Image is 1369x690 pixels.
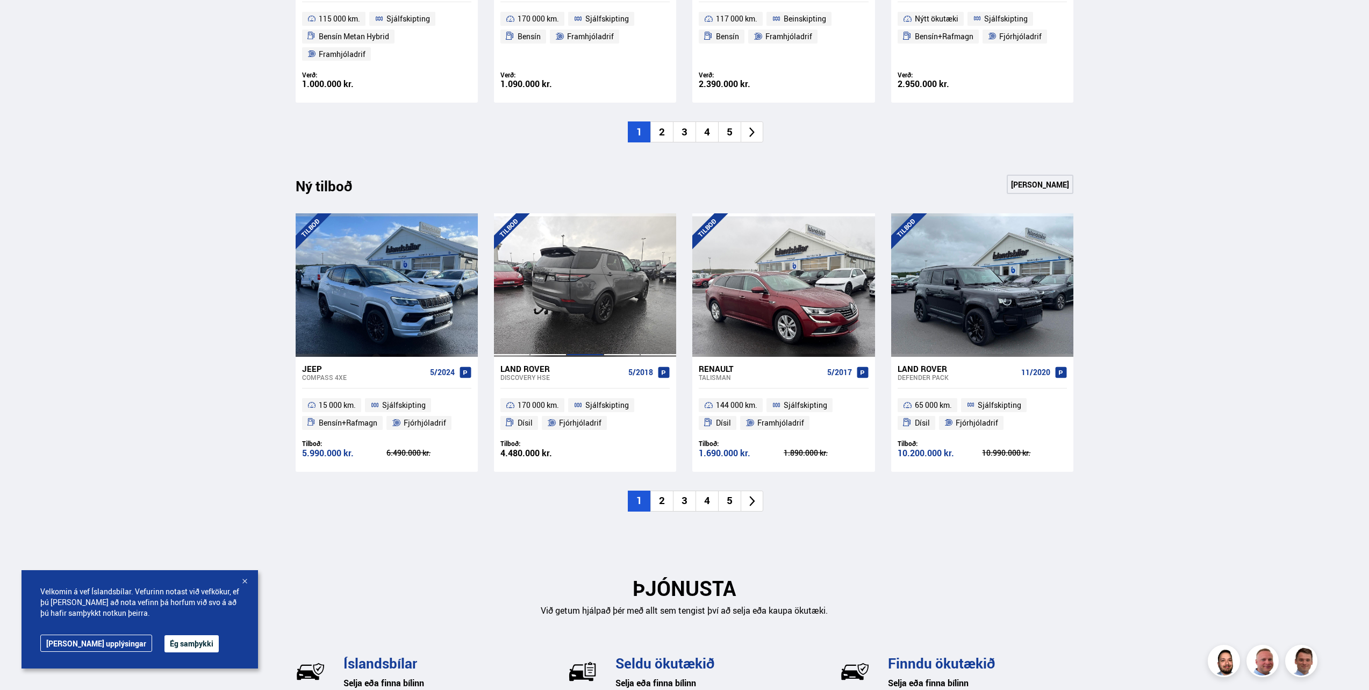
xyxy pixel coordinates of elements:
[898,80,983,89] div: 2.950.000 kr.
[628,368,653,377] span: 5/2018
[650,121,673,142] li: 2
[716,416,731,429] span: Dísil
[518,399,559,412] span: 170 000 km.
[302,80,387,89] div: 1.000.000 kr.
[319,416,377,429] span: Bensín+Rafmagn
[500,80,585,89] div: 1.090.000 kr.
[559,416,601,429] span: Fjórhjóladrif
[500,364,624,373] div: Land Rover
[585,12,629,25] span: Sjálfskipting
[567,30,614,43] span: Framhjóladrif
[898,364,1017,373] div: Land Rover
[784,449,869,457] div: 1.890.000 kr.
[915,12,958,25] span: Nýtt ökutæki
[40,635,152,652] a: [PERSON_NAME] upplýsingar
[500,440,585,448] div: Tilboð:
[699,80,784,89] div: 2.390.000 kr.
[757,416,804,429] span: Framhjóladrif
[915,30,973,43] span: Bensín+Rafmagn
[765,30,812,43] span: Framhjóladrif
[898,373,1017,381] div: Defender PACK
[518,30,541,43] span: Bensín
[898,449,983,458] div: 10.200.000 kr.
[319,30,389,43] span: Bensín Metan Hybrid
[716,12,757,25] span: 117 000 km.
[898,71,983,79] div: Verð:
[500,71,585,79] div: Verð:
[518,416,533,429] span: Dísil
[699,373,822,381] div: Talisman
[518,12,559,25] span: 170 000 km.
[716,30,739,43] span: Bensín
[699,71,784,79] div: Verð:
[692,357,875,472] a: Renault Talisman 5/2017 144 000 km. Sjálfskipting Dísil Framhjóladrif Tilboð: 1.690.000 kr. 1.890...
[319,12,360,25] span: 115 000 km.
[9,4,41,37] button: Opna LiveChat spjallviðmót
[302,449,387,458] div: 5.990.000 kr.
[1007,175,1073,194] a: [PERSON_NAME]
[673,491,696,512] li: 3
[696,121,718,142] li: 4
[164,635,219,652] button: Ég samþykki
[302,440,387,448] div: Tilboð:
[302,71,387,79] div: Verð:
[302,373,426,381] div: Compass 4XE
[628,121,650,142] li: 1
[296,605,1074,617] p: Við getum hjálpað þér með allt sem tengist því að selja eða kaupa ökutæki.
[296,357,478,472] a: Jeep Compass 4XE 5/2024 15 000 km. Sjálfskipting Bensín+Rafmagn Fjórhjóladrif Tilboð: 5.990.000 k...
[978,399,1021,412] span: Sjálfskipting
[296,178,371,200] div: Ný tilboð
[999,30,1042,43] span: Fjórhjóladrif
[784,12,826,25] span: Beinskipting
[696,491,718,512] li: 4
[956,416,998,429] span: Fjórhjóladrif
[840,657,870,686] img: BkM1h9GEeccOPUq4.svg
[898,440,983,448] div: Tilboð:
[615,655,801,671] h3: Seldu ökutækið
[699,440,784,448] div: Tilboð:
[699,364,822,373] div: Renault
[1209,646,1242,679] img: nhp88E3Fdnt1Opn2.png
[1287,646,1319,679] img: FbJEzSuNWCJXmdc-.webp
[716,399,757,412] span: 144 000 km.
[585,399,629,412] span: Sjálfskipting
[827,368,852,377] span: 5/2017
[718,491,741,512] li: 5
[40,586,239,619] span: Velkomin á vef Íslandsbílar. Vefurinn notast við vefkökur, ef þú [PERSON_NAME] að nota vefinn þá ...
[891,357,1073,472] a: Land Rover Defender PACK 11/2020 65 000 km. Sjálfskipting Dísil Fjórhjóladrif Tilboð: 10.200.000 ...
[404,416,446,429] span: Fjórhjóladrif
[673,121,696,142] li: 3
[784,399,827,412] span: Sjálfskipting
[296,657,325,686] img: wj-tEQaV63q7uWzm.svg
[568,657,597,686] img: U-P77hVsr2UxK2Mi.svg
[628,491,650,512] li: 1
[319,399,356,412] span: 15 000 km.
[718,121,741,142] li: 5
[984,12,1028,25] span: Sjálfskipting
[386,12,430,25] span: Sjálfskipting
[650,491,673,512] li: 2
[319,48,365,61] span: Framhjóladrif
[500,449,585,458] div: 4.480.000 kr.
[915,399,952,412] span: 65 000 km.
[430,368,455,377] span: 5/2024
[1248,646,1280,679] img: siFngHWaQ9KaOqBr.png
[982,449,1067,457] div: 10.990.000 kr.
[343,655,529,671] h3: Íslandsbílar
[296,576,1074,600] h2: ÞJÓNUSTA
[888,655,1073,671] h3: Finndu ökutækið
[302,364,426,373] div: Jeep
[382,399,426,412] span: Sjálfskipting
[500,373,624,381] div: Discovery HSE
[386,449,471,457] div: 6.490.000 kr.
[494,357,676,472] a: Land Rover Discovery HSE 5/2018 170 000 km. Sjálfskipting Dísil Fjórhjóladrif Tilboð: 4.480.000 kr.
[1021,368,1050,377] span: 11/2020
[915,416,930,429] span: Dísil
[699,449,784,458] div: 1.690.000 kr.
